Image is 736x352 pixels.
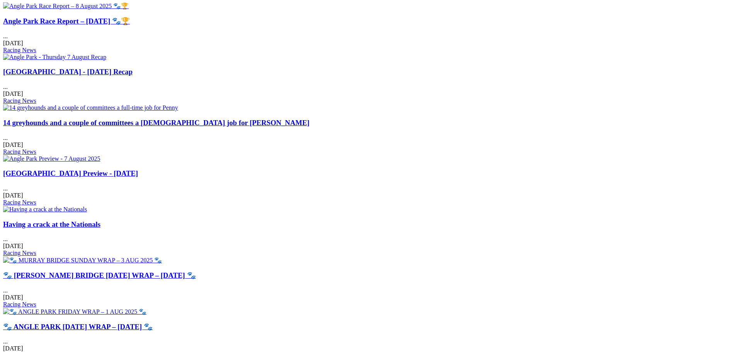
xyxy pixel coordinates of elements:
img: Having a crack at the Nationals [3,206,87,213]
a: Racing News [3,97,36,104]
img: Angle Park - Thursday 7 August Recap [3,54,106,61]
span: [DATE] [3,345,23,352]
a: Racing News [3,301,36,308]
img: 🐾 ANGLE PARK FRIDAY WRAP – 1 AUG 2025 🐾 [3,308,146,315]
a: 🐾 ANGLE PARK [DATE] WRAP – [DATE] 🐾 [3,323,153,331]
span: [DATE] [3,294,23,301]
div: ... [3,169,733,206]
span: [DATE] [3,243,23,249]
div: ... [3,68,733,104]
img: 14 greyhounds and a couple of committees a full-time job for Penny [3,104,178,111]
img: Angle Park Preview - 7 August 2025 [3,155,100,162]
a: [GEOGRAPHIC_DATA] - [DATE] Recap [3,68,133,76]
a: Angle Park Race Report – [DATE] 🐾🏆 [3,17,130,25]
span: [DATE] [3,90,23,97]
a: Racing News [3,250,36,256]
a: Racing News [3,47,36,53]
div: ... [3,17,733,54]
span: [DATE] [3,141,23,148]
a: Racing News [3,199,36,206]
div: ... [3,220,733,257]
img: Angle Park Race Report – 8 August 2025 🐾🏆 [3,2,129,10]
a: 🐾 [PERSON_NAME] BRIDGE [DATE] WRAP – [DATE] 🐾 [3,271,196,279]
span: [DATE] [3,40,23,46]
img: 🐾 MURRAY BRIDGE SUNDAY WRAP – 3 AUG 2025 🐾 [3,257,162,264]
a: 14 greyhounds and a couple of committees a [DEMOGRAPHIC_DATA] job for [PERSON_NAME] [3,119,309,127]
a: Having a crack at the Nationals [3,220,100,228]
span: [DATE] [3,192,23,199]
div: ... [3,271,733,308]
a: Racing News [3,148,36,155]
a: [GEOGRAPHIC_DATA] Preview - [DATE] [3,169,138,177]
div: ... [3,119,733,155]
